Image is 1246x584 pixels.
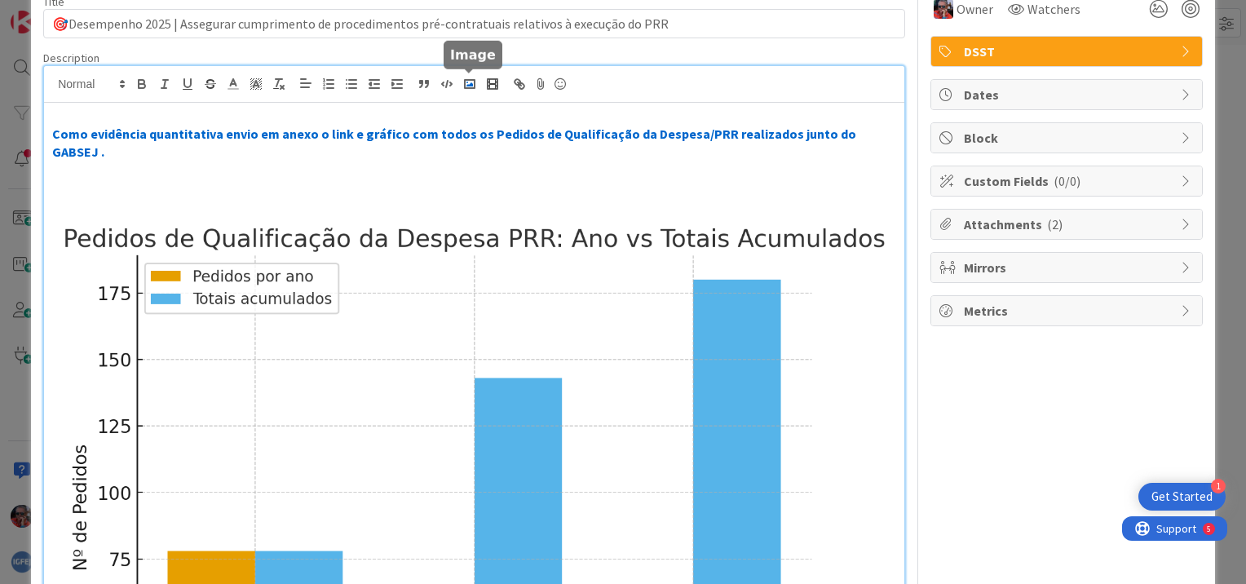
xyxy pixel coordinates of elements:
div: 1 [1211,479,1226,493]
span: DSST [964,42,1173,61]
input: type card name here... [43,9,905,38]
span: Dates [964,85,1173,104]
div: 5 [85,7,89,20]
span: Attachments [964,215,1173,234]
div: Open Get Started checklist, remaining modules: 1 [1138,483,1226,511]
h5: Image [450,47,496,63]
span: Block [964,128,1173,148]
span: Support [34,2,74,22]
div: Get Started [1151,489,1213,505]
span: ( 2 ) [1047,216,1063,232]
strong: Como evidência quantitativa envio em anexo o link e gráfico com todos os Pedidos de Qualificação ... [52,126,859,161]
span: Metrics [964,301,1173,321]
span: Custom Fields [964,171,1173,191]
span: Mirrors [964,258,1173,277]
span: ( 0/0 ) [1054,173,1080,189]
span: Description [43,51,99,65]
